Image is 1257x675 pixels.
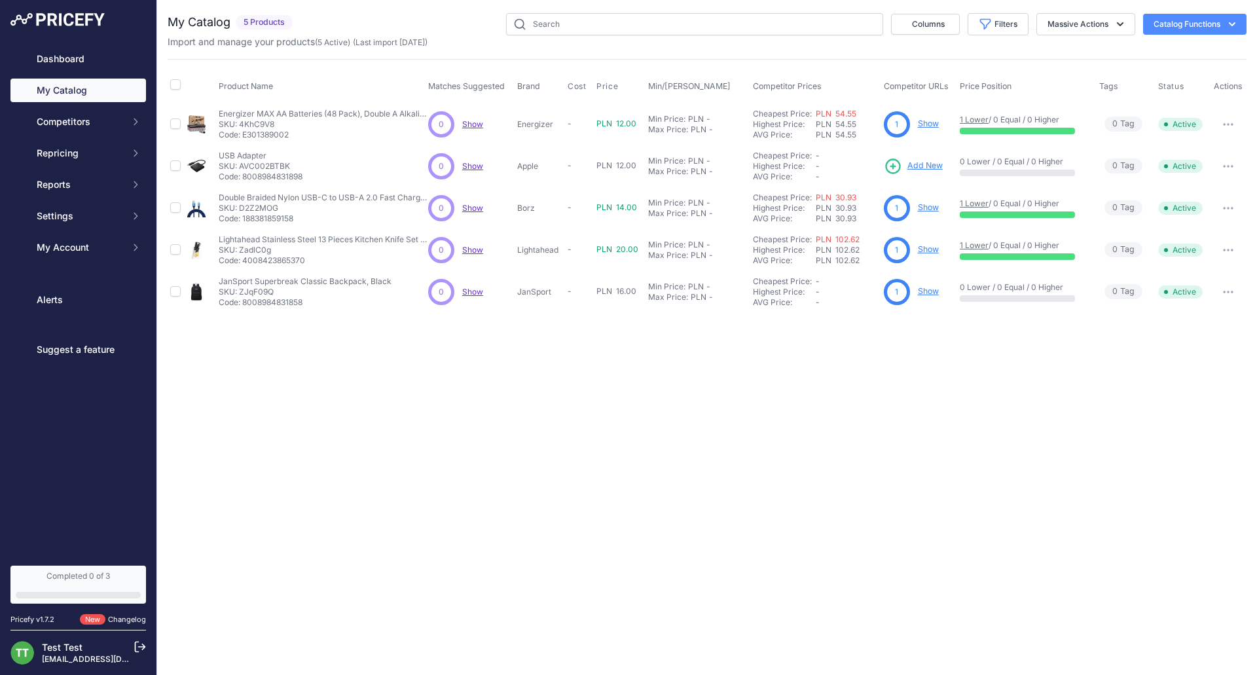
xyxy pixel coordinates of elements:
a: Show [462,203,483,213]
span: 1 [895,119,898,130]
a: Cheapest Price: [753,151,812,160]
span: My Account [37,241,122,254]
div: - [704,240,710,250]
a: Cheapest Price: [753,192,812,202]
span: - [816,172,820,181]
span: 0 [1112,202,1118,214]
span: 0 [439,119,444,130]
a: Show [462,287,483,297]
a: 1 Lower [960,115,989,124]
span: New [80,614,105,625]
span: Active [1158,118,1203,131]
span: 0 [439,286,444,298]
span: Price [596,81,618,92]
span: 0 [439,160,444,172]
span: Brand [517,81,540,91]
span: Price Position [960,81,1011,91]
a: Suggest a feature [10,338,146,361]
div: - [704,114,710,124]
span: 1 [895,202,898,214]
div: Highest Price: [753,119,816,130]
a: Show [462,161,483,171]
p: SKU: 4KhC9V8 [219,119,428,130]
button: Cost [568,81,589,92]
p: SKU: AVC002BTBK [219,161,302,172]
span: Active [1158,202,1203,215]
a: Completed 0 of 3 [10,566,146,604]
span: Competitor URLs [884,81,949,91]
span: Tag [1104,242,1142,257]
p: Code: 4008423865370 [219,255,428,266]
div: PLN 102.62 [816,255,879,266]
div: PLN [688,156,704,166]
div: - [704,282,710,292]
a: PLN 102.62 [816,234,860,244]
span: - [568,244,572,254]
div: PLN [688,198,704,208]
div: Max Price: [648,292,688,302]
p: / 0 Equal / 0 Higher [960,115,1086,125]
span: Status [1158,81,1184,92]
span: - [816,161,820,171]
span: (Last import [DATE]) [353,37,428,47]
div: - [706,250,713,261]
p: Energizer [517,119,562,130]
span: 0 [1112,244,1118,256]
a: My Catalog [10,79,146,102]
span: 0 [439,202,444,214]
a: PLN 30.93 [816,192,856,202]
div: Pricefy v1.7.2 [10,614,54,625]
a: Test Test [42,642,82,653]
div: AVG Price: [753,130,816,140]
a: Show [918,119,939,128]
div: PLN [691,250,706,261]
span: Cost [568,81,586,92]
p: Double Braided Nylon USB-C to USB-A 2.0 Fast Charging Cable, 3A - 6-Foot, Silver [219,192,428,203]
span: Show [462,245,483,255]
p: Code: E301389002 [219,130,428,140]
div: Highest Price: [753,245,816,255]
a: [EMAIL_ADDRESS][DOMAIN_NAME] [42,654,179,664]
span: Tag [1104,158,1142,173]
div: Highest Price: [753,161,816,172]
p: / 0 Equal / 0 Higher [960,240,1086,251]
span: Actions [1214,81,1243,91]
span: - [816,276,820,286]
span: PLN 12.00 [596,119,636,128]
p: Code: 8008984831898 [219,172,302,182]
p: Import and manage your products [168,35,428,48]
a: PLN 54.55 [816,109,856,119]
span: PLN 30.93 [816,203,856,213]
span: Add New [907,160,943,172]
div: Max Price: [648,166,688,177]
a: 1 Lower [960,240,989,250]
button: Competitors [10,110,146,134]
span: 1 [895,286,898,298]
p: Code: 8008984831858 [219,297,392,308]
span: - [568,160,572,170]
input: Search [506,13,883,35]
nav: Sidebar [10,47,146,550]
span: - [568,286,572,296]
span: PLN 20.00 [596,244,638,254]
div: - [706,124,713,135]
p: Lightahead [517,245,562,255]
span: Active [1158,285,1203,299]
div: Highest Price: [753,203,816,213]
p: SKU: D2Z2MOG [219,203,428,213]
span: Reports [37,178,122,191]
div: Min Price: [648,156,685,166]
div: PLN [688,114,704,124]
a: Cheapest Price: [753,276,812,286]
span: PLN 16.00 [596,286,636,296]
button: Price [596,81,621,92]
a: Cheapest Price: [753,109,812,119]
div: Min Price: [648,282,685,292]
a: 5 Active [318,37,348,47]
div: AVG Price: [753,213,816,224]
span: - [816,287,820,297]
div: AVG Price: [753,297,816,308]
div: Min Price: [648,114,685,124]
div: - [706,166,713,177]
